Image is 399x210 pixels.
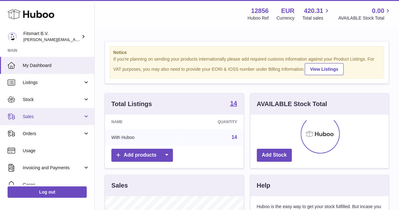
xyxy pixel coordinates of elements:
[105,129,178,146] td: With Huboo
[230,100,237,108] a: 14
[111,149,173,162] a: Add products
[304,7,323,15] span: 420.31
[23,165,83,171] span: Invoicing and Payments
[302,15,330,21] span: Total sales
[248,15,269,21] div: Huboo Ref
[23,148,90,154] span: Usage
[232,135,237,140] a: 14
[8,186,87,198] a: Log out
[230,100,237,106] strong: 14
[277,15,295,21] div: Currency
[338,7,391,21] a: 0.00 AVAILABLE Stock Total
[111,100,152,108] h3: Total Listings
[113,50,380,56] strong: Notice
[257,100,327,108] h3: AVAILABLE Stock Total
[338,15,391,21] span: AVAILABLE Stock Total
[23,182,90,188] span: Cases
[178,115,243,129] th: Quantity
[23,97,83,103] span: Stock
[302,7,330,21] a: 420.31 Total sales
[113,56,380,75] div: If you're planning on sending your products internationally please add required customs informati...
[8,32,17,41] img: jonathan@leaderoo.com
[23,31,80,43] div: Fitsmart B.V.
[257,149,292,162] a: Add Stock
[23,131,83,137] span: Orders
[23,37,126,42] span: [PERSON_NAME][EMAIL_ADDRESS][DOMAIN_NAME]
[23,80,83,86] span: Listings
[257,181,270,190] h3: Help
[111,181,128,190] h3: Sales
[251,7,269,15] strong: 12856
[305,63,343,75] a: View Listings
[281,7,294,15] strong: EUR
[372,7,384,15] span: 0.00
[23,114,83,120] span: Sales
[23,63,90,69] span: My Dashboard
[105,115,178,129] th: Name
